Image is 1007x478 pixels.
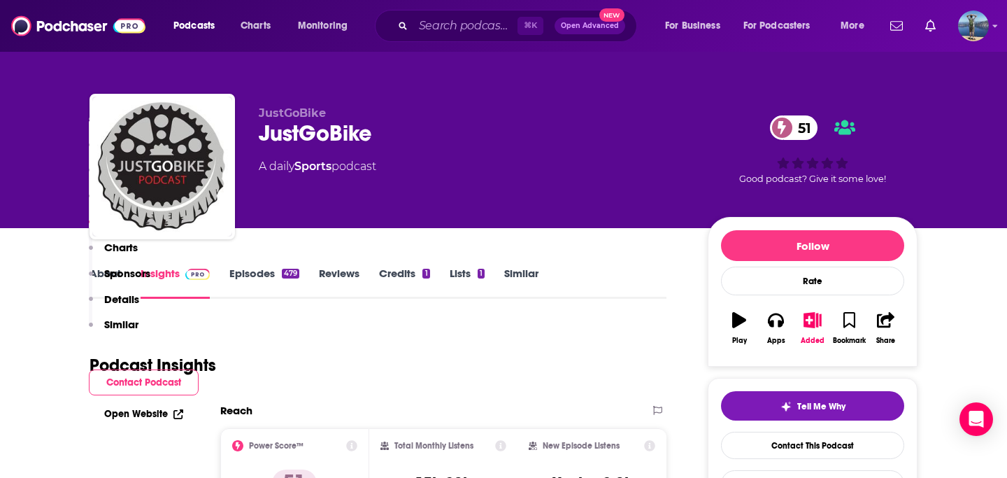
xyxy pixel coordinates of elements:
[721,432,904,459] a: Contact This Podcast
[959,402,993,436] div: Open Intercom Messenger
[104,408,183,420] a: Open Website
[797,401,845,412] span: Tell Me Why
[517,17,543,35] span: ⌘ K
[655,15,738,37] button: open menu
[282,269,299,279] div: 479
[794,303,831,353] button: Added
[665,16,720,36] span: For Business
[173,16,215,36] span: Podcasts
[721,303,757,353] button: Play
[231,15,279,37] a: Charts
[288,15,366,37] button: open menu
[422,269,429,279] div: 1
[298,16,348,36] span: Monitoring
[599,8,624,22] span: New
[757,303,794,353] button: Apps
[319,267,359,299] a: Reviews
[801,337,824,345] div: Added
[220,404,252,417] h2: Reach
[543,441,620,451] h2: New Episode Listens
[104,293,139,306] p: Details
[229,267,299,299] a: Episodes479
[784,115,818,140] span: 51
[294,160,331,173] a: Sports
[743,16,810,36] span: For Podcasters
[104,267,150,280] p: Sponsors
[770,115,818,140] a: 51
[831,15,882,37] button: open menu
[876,337,895,345] div: Share
[450,267,485,299] a: Lists1
[164,15,233,37] button: open menu
[388,10,650,42] div: Search podcasts, credits, & more...
[11,13,145,39] img: Podchaser - Follow, Share and Rate Podcasts
[478,269,485,279] div: 1
[958,10,989,41] img: User Profile
[841,16,864,36] span: More
[739,174,886,184] span: Good podcast? Give it some love!
[259,106,326,120] span: JustGoBike
[89,370,199,395] button: Contact Podcast
[379,267,429,299] a: Credits1
[868,303,904,353] button: Share
[241,16,271,36] span: Charts
[721,267,904,295] div: Rate
[734,15,831,37] button: open menu
[732,337,747,345] div: Play
[958,10,989,41] span: Logged in as matt44812
[721,391,904,421] button: tell me why sparkleTell Me Why
[708,106,917,193] div: 51Good podcast? Give it some love!
[767,337,785,345] div: Apps
[958,10,989,41] button: Show profile menu
[504,267,538,299] a: Similar
[885,14,908,38] a: Show notifications dropdown
[555,17,625,34] button: Open AdvancedNew
[561,22,619,29] span: Open Advanced
[833,337,866,345] div: Bookmark
[413,15,517,37] input: Search podcasts, credits, & more...
[104,318,138,331] p: Similar
[780,401,792,412] img: tell me why sparkle
[920,14,941,38] a: Show notifications dropdown
[831,303,867,353] button: Bookmark
[721,230,904,261] button: Follow
[92,97,232,237] img: JustGoBike
[249,441,303,451] h2: Power Score™
[89,293,139,318] button: Details
[394,441,473,451] h2: Total Monthly Listens
[89,318,138,344] button: Similar
[259,158,376,175] div: A daily podcast
[89,267,150,293] button: Sponsors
